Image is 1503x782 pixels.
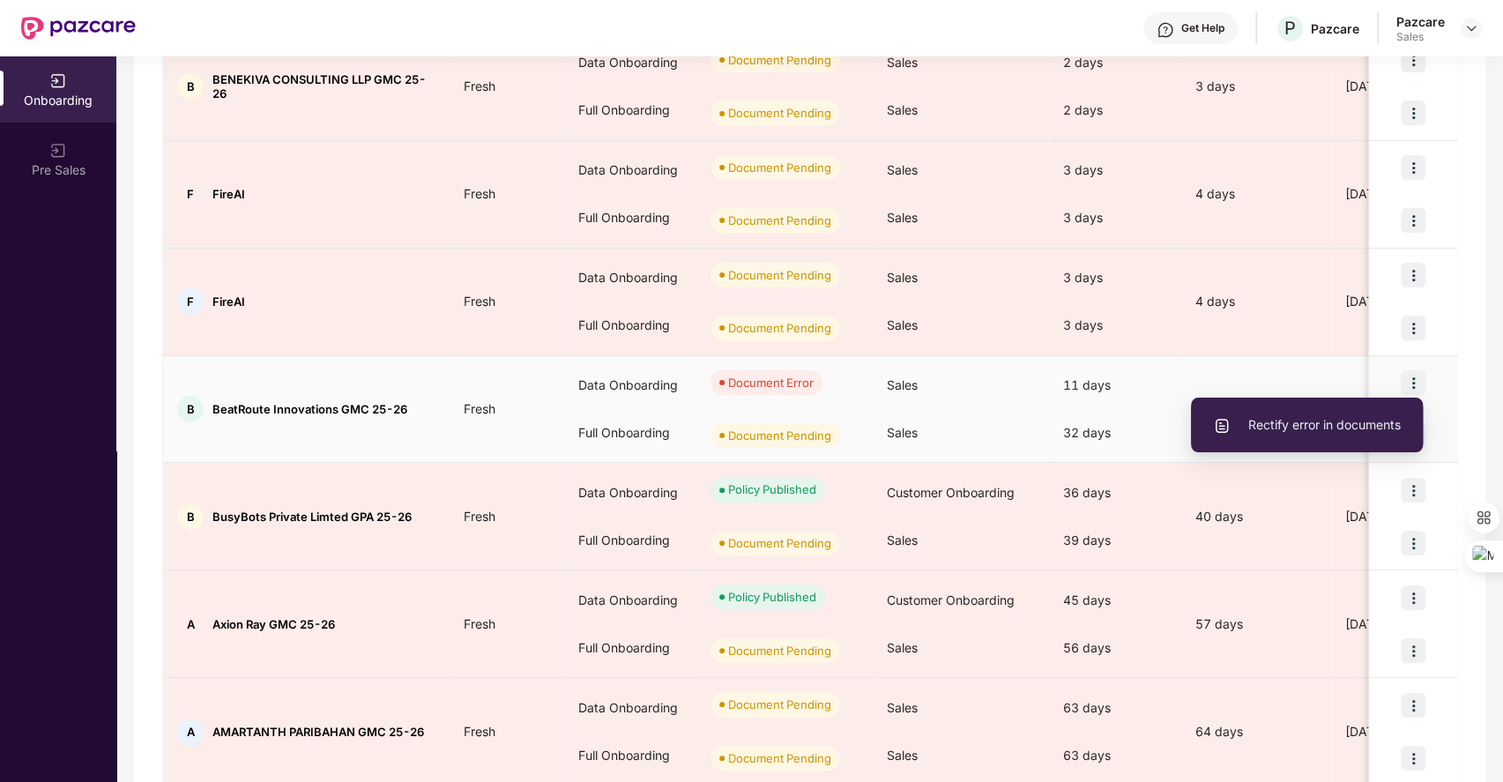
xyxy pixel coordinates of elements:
img: icon [1401,693,1425,718]
img: svg+xml;base64,PHN2ZyBpZD0iRHJvcGRvd24tMzJ4MzIiIHhtbG5zPSJodHRwOi8vd3d3LnczLm9yZy8yMDAwL3N2ZyIgd2... [1464,21,1478,35]
div: Data Onboarding [564,577,696,624]
img: icon [1401,263,1425,287]
div: 4 days [1181,292,1331,311]
span: Sales [887,748,918,763]
span: Rectify error in documents [1213,415,1401,435]
div: 11 days [1049,361,1181,409]
div: Document Pending [728,104,831,122]
div: Document Pending [728,696,831,713]
div: Full Onboarding [564,194,696,242]
div: Data Onboarding [564,469,696,517]
div: Full Onboarding [564,409,696,457]
span: Sales [887,533,918,547]
div: [DATE] [1331,184,1463,204]
span: Fresh [450,616,510,631]
div: Pazcare [1311,20,1359,37]
img: icon [1401,155,1425,180]
div: Full Onboarding [564,732,696,779]
div: Full Onboarding [564,302,696,349]
img: icon [1401,585,1425,610]
span: Sales [887,210,918,225]
div: Data Onboarding [564,254,696,302]
div: Full Onboarding [564,624,696,672]
span: Axion Ray GMC 25-26 [212,617,335,631]
div: [DATE] [1331,507,1463,526]
div: 3 days [1049,194,1181,242]
div: 56 days [1049,624,1181,672]
div: 39 days [1049,517,1181,564]
div: Data Onboarding [564,684,696,732]
img: icon [1401,101,1425,125]
div: Policy Published [728,588,816,606]
span: Fresh [450,294,510,309]
div: Document Pending [728,266,831,284]
div: [DATE] [1331,722,1463,741]
img: icon [1401,746,1425,771]
div: B [177,396,204,422]
div: [DATE] [1331,77,1463,96]
span: Sales [887,377,918,392]
div: B [177,73,204,100]
div: 3 days [1049,254,1181,302]
span: Sales [887,640,918,655]
span: FireAI [212,294,245,309]
div: [DATE] [1331,614,1463,634]
div: Full Onboarding [564,517,696,564]
span: Sales [887,317,918,332]
div: F [177,181,204,207]
div: B [177,503,204,530]
div: 3 days [1181,77,1331,96]
span: Fresh [450,78,510,93]
div: A [177,719,204,745]
div: Document Pending [728,319,831,337]
div: A [177,611,204,637]
div: Document Pending [728,159,831,176]
div: Data Onboarding [564,361,696,409]
img: svg+xml;base64,PHN2ZyBpZD0iSGVscC0zMngzMiIgeG1sbnM9Imh0dHA6Ly93d3cudzMub3JnLzIwMDAvc3ZnIiB3aWR0aD... [1157,21,1174,39]
img: svg+xml;base64,PHN2ZyB3aWR0aD0iMjAiIGhlaWdodD0iMjAiIHZpZXdCb3g9IjAgMCAyMCAyMCIgZmlsbD0ibm9uZSIgeG... [49,142,67,160]
img: icon [1401,316,1425,340]
span: Customer Onboarding [887,485,1015,500]
div: Document Error [728,374,814,391]
div: 45 days [1049,577,1181,624]
span: Sales [887,102,918,117]
div: 63 days [1049,732,1181,779]
span: Fresh [450,401,510,416]
img: New Pazcare Logo [21,17,136,40]
div: 57 days [1181,614,1331,634]
div: 2 days [1049,39,1181,86]
div: [DATE] [1331,292,1463,311]
div: Full Onboarding [564,86,696,134]
div: 4 days [1181,184,1331,204]
div: Get Help [1181,21,1224,35]
div: Data Onboarding [564,39,696,86]
span: P [1284,18,1296,39]
div: 32 days [1049,409,1181,457]
img: icon [1401,48,1425,72]
img: svg+xml;base64,PHN2ZyBpZD0iVXBsb2FkX0xvZ3MiIGRhdGEtbmFtZT0iVXBsb2FkIExvZ3MiIHhtbG5zPSJodHRwOi8vd3... [1213,417,1231,435]
img: icon [1401,370,1425,395]
div: Document Pending [728,642,831,659]
span: BENEKIVA CONSULTING LLP GMC 25-26 [212,72,435,101]
span: Fresh [450,724,510,739]
div: Document Pending [728,212,831,229]
div: 36 days [1049,469,1181,517]
div: Document Pending [728,749,831,767]
div: 33 days [1181,399,1331,419]
div: Policy Published [728,480,816,498]
div: F [177,288,204,315]
span: Fresh [450,186,510,201]
div: 40 days [1181,507,1331,526]
div: Pazcare [1396,13,1445,30]
span: Sales [887,270,918,285]
img: icon [1401,638,1425,663]
span: Sales [887,425,918,440]
img: svg+xml;base64,PHN2ZyB3aWR0aD0iMjAiIGhlaWdodD0iMjAiIHZpZXdCb3g9IjAgMCAyMCAyMCIgZmlsbD0ibm9uZSIgeG... [49,72,67,90]
div: 63 days [1049,684,1181,732]
div: Document Pending [728,427,831,444]
img: icon [1401,208,1425,233]
div: Document Pending [728,51,831,69]
span: Sales [887,700,918,715]
span: BeatRoute Innovations GMC 25-26 [212,402,407,416]
span: Fresh [450,509,510,524]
